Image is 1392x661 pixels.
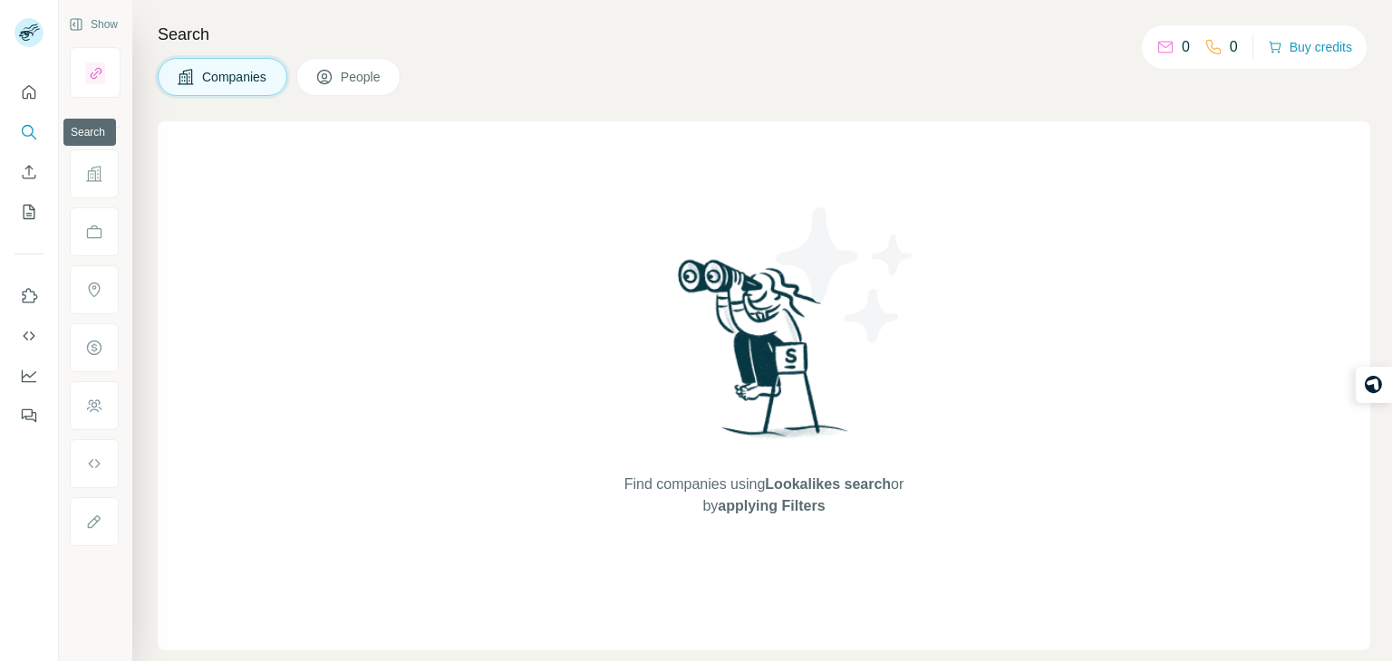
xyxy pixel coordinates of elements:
[14,156,43,188] button: Enrich CSV
[341,68,382,86] span: People
[158,22,1370,47] h4: Search
[14,320,43,352] button: Use Surfe API
[764,194,927,357] img: Surfe Illustration - Stars
[718,498,825,513] span: applying Filters
[14,76,43,109] button: Quick start
[14,196,43,228] button: My lists
[670,254,858,456] img: Surfe Illustration - Woman searching with binoculars
[765,476,891,492] span: Lookalikes search
[14,359,43,392] button: Dashboard
[56,11,130,38] button: Show
[1182,36,1190,58] p: 0
[14,116,43,148] button: Search
[14,280,43,312] button: Use Surfe on LinkedIn
[14,399,43,432] button: Feedback
[202,68,268,86] span: Companies
[1230,36,1238,58] p: 0
[1268,34,1352,60] button: Buy credits
[619,474,909,517] span: Find companies using or by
